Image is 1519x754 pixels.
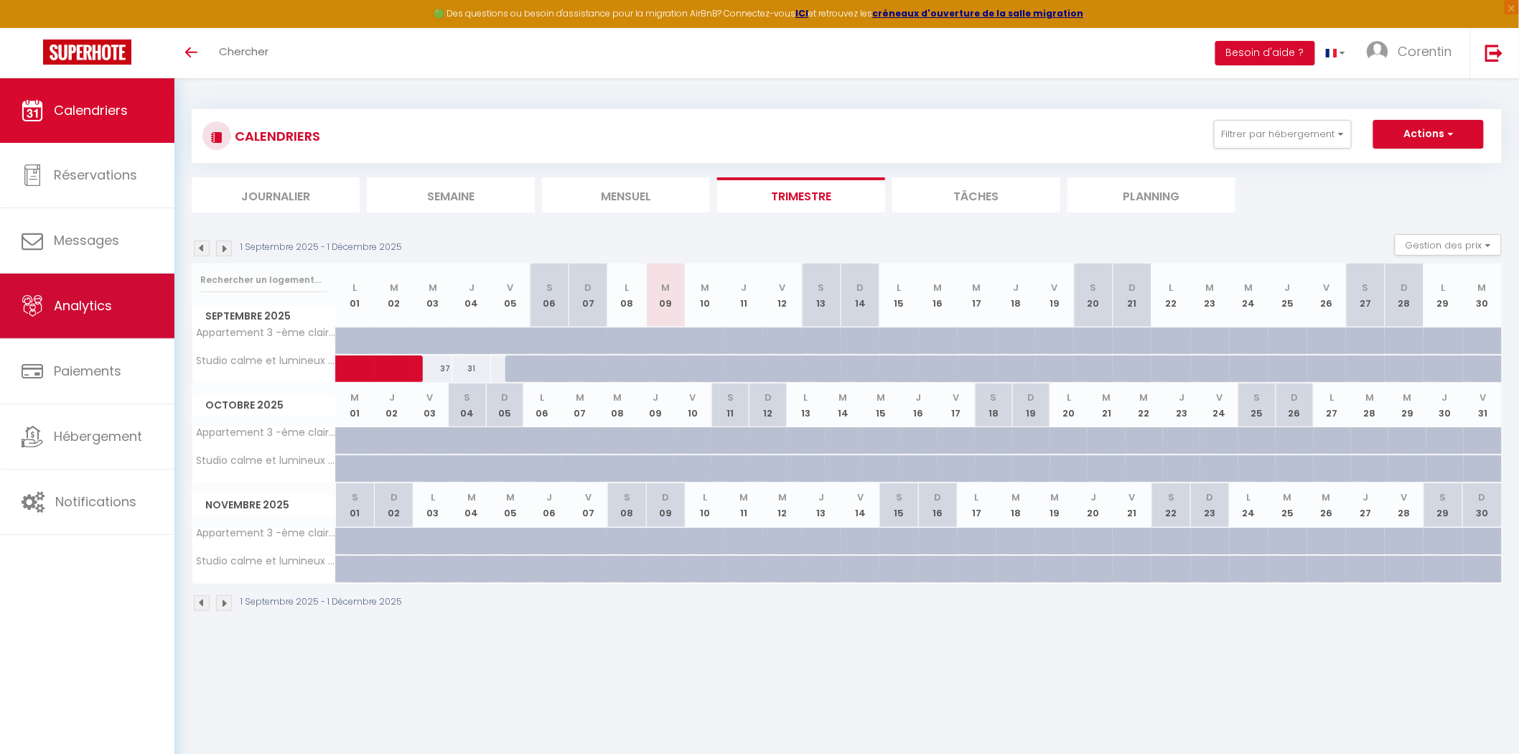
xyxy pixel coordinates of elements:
[336,383,373,427] th: 01
[1442,391,1448,404] abbr: J
[530,483,569,527] th: 06
[469,281,475,294] abbr: J
[584,281,592,294] abbr: D
[765,391,772,404] abbr: D
[219,44,268,59] span: Chercher
[796,7,809,19] strong: ICI
[953,391,959,404] abbr: V
[1206,281,1215,294] abbr: M
[996,483,1035,527] th: 18
[637,383,674,427] th: 09
[663,490,670,504] abbr: D
[1330,391,1335,404] abbr: L
[958,264,996,327] th: 17
[195,327,338,338] span: Appartement 3 -ème clair et chaleureux [GEOGRAPHIC_DATA]
[464,391,470,404] abbr: S
[802,483,841,527] th: 13
[350,391,359,404] abbr: M
[1426,383,1464,427] th: 30
[1013,383,1050,427] th: 19
[1403,391,1412,404] abbr: M
[208,28,279,78] a: Chercher
[561,383,599,427] th: 07
[54,231,119,249] span: Messages
[1074,483,1113,527] th: 20
[54,427,142,445] span: Hébergement
[1385,264,1424,327] th: 28
[724,264,763,327] th: 11
[1367,41,1388,62] img: ...
[686,483,724,527] th: 10
[739,490,748,504] abbr: M
[491,483,530,527] th: 05
[873,7,1084,19] strong: créneaux d'ouverture de la salle migration
[897,281,902,294] abbr: L
[862,383,899,427] th: 15
[975,490,979,504] abbr: L
[1163,383,1200,427] th: 23
[717,177,885,213] li: Trimestre
[749,383,787,427] th: 12
[1307,483,1346,527] th: 26
[336,264,375,327] th: 01
[1140,391,1149,404] abbr: M
[975,383,1012,427] th: 18
[991,391,997,404] abbr: S
[1191,483,1230,527] th: 23
[879,264,918,327] th: 15
[839,391,848,404] abbr: M
[195,355,338,366] span: Studio calme et lumineux [GEOGRAPHIC_DATA]
[896,490,902,504] abbr: S
[240,241,402,254] p: 1 Septembre 2025 - 1 Décembre 2025
[486,383,523,427] th: 05
[1090,490,1096,504] abbr: J
[1238,383,1276,427] th: 25
[1424,483,1462,527] th: 29
[508,281,514,294] abbr: V
[1463,264,1502,327] th: 30
[1268,483,1307,527] th: 25
[935,490,942,504] abbr: D
[389,391,395,404] abbr: J
[599,383,636,427] th: 08
[530,264,569,327] th: 06
[763,483,802,527] th: 12
[43,39,131,65] img: Super Booking
[1013,281,1019,294] abbr: J
[727,391,734,404] abbr: S
[1441,281,1446,294] abbr: L
[1268,264,1307,327] th: 25
[1011,490,1020,504] abbr: M
[576,391,584,404] abbr: M
[1440,490,1446,504] abbr: S
[1207,490,1214,504] abbr: D
[841,483,879,527] th: 14
[1276,383,1313,427] th: 26
[613,391,622,404] abbr: M
[1074,264,1113,327] th: 20
[778,490,787,504] abbr: M
[1179,391,1184,404] abbr: J
[803,391,808,404] abbr: L
[1035,264,1074,327] th: 19
[607,483,646,527] th: 08
[375,264,413,327] th: 02
[1365,391,1374,404] abbr: M
[1088,383,1125,427] th: 21
[546,281,553,294] abbr: S
[54,297,112,315] span: Analytics
[690,391,696,404] abbr: V
[1479,490,1486,504] abbr: D
[1463,483,1502,527] th: 30
[1373,120,1484,149] button: Actions
[240,595,402,609] p: 1 Septembre 2025 - 1 Décembre 2025
[569,264,607,327] th: 07
[55,493,136,511] span: Notifications
[919,483,958,527] th: 16
[1480,391,1486,404] abbr: V
[1168,490,1174,504] abbr: S
[506,490,515,504] abbr: M
[54,166,137,184] span: Réservations
[1103,391,1111,404] abbr: M
[916,391,922,404] abbr: J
